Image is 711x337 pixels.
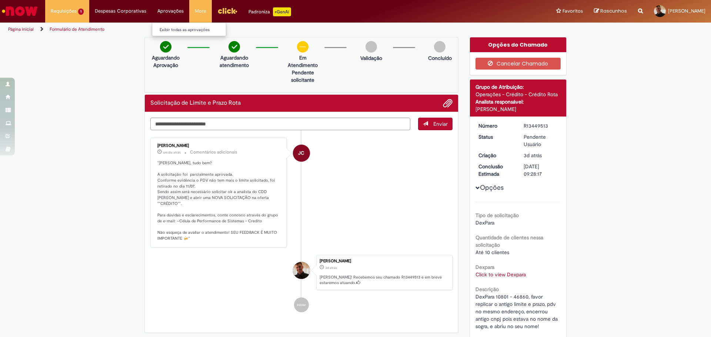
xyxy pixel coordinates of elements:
[51,7,77,15] span: Requisições
[475,219,494,226] span: DexPara
[600,7,627,14] span: Rascunhos
[524,152,542,159] span: 3d atrás
[150,255,453,290] li: Lucas Marquezan
[148,54,184,69] p: Aguardando Aprovação
[190,149,237,155] small: Comentários adicionais
[195,7,206,15] span: More
[320,259,448,263] div: [PERSON_NAME]
[248,7,291,16] div: Padroniza
[293,145,310,162] div: Jonas Correia
[473,133,518,141] dt: Status
[418,118,453,130] button: Enviar
[443,98,453,108] button: Adicionar anexos
[428,54,452,62] p: Concluído
[78,9,84,15] span: 1
[157,160,281,242] p: "[PERSON_NAME], tudo bem? A solicitação foi parcialmente aprovada. Conforme evidência o PDV não t...
[563,7,583,15] span: Favoritos
[475,286,499,293] b: Descrição
[157,144,281,148] div: [PERSON_NAME]
[360,54,382,62] p: Validação
[473,122,518,129] dt: Número
[150,118,410,130] textarea: Digite sua mensagem aqui...
[475,271,526,278] a: Click to view Dexpara
[293,262,310,279] div: Lucas Marquezan
[475,264,494,270] b: Dexpara
[160,41,171,53] img: check-circle-green.png
[150,130,453,320] ul: Histórico de tíquete
[150,100,241,107] h2: Solicitação de Limite e Prazo Rota Histórico de tíquete
[273,7,291,16] p: +GenAi
[475,91,561,98] div: Operações - Crédito - Crédito Rota
[473,152,518,159] dt: Criação
[433,121,448,127] span: Enviar
[475,105,561,113] div: [PERSON_NAME]
[475,98,561,105] div: Analista responsável:
[297,41,308,53] img: circle-minus.png
[325,266,337,270] time: 26/08/2025 16:28:12
[6,23,468,36] ul: Trilhas de página
[325,266,337,270] span: 3d atrás
[1,4,39,18] img: ServiceNow
[475,83,561,91] div: Grupo de Atribuição:
[475,58,561,70] button: Cancelar Chamado
[668,8,705,14] span: [PERSON_NAME]
[524,152,542,159] time: 26/08/2025 16:28:12
[298,144,304,162] span: JC
[524,152,558,159] div: 26/08/2025 16:28:12
[285,54,321,69] p: Em Atendimento
[475,212,519,219] b: Tipo de solicitação
[434,41,445,53] img: img-circle-grey.png
[163,150,181,155] time: 27/08/2025 15:19:53
[475,234,543,248] b: Quantidade de clientes nessa solicitação
[594,8,627,15] a: Rascunhos
[475,249,509,256] span: Até 10 clientes
[473,163,518,178] dt: Conclusão Estimada
[152,26,234,34] a: Exibir todas as aprovações
[217,5,237,16] img: click_logo_yellow_360x200.png
[365,41,377,53] img: img-circle-grey.png
[524,122,558,129] div: R13449513
[320,274,448,286] p: [PERSON_NAME]! Recebemos seu chamado R13449513 e em breve estaremos atuando.
[524,133,558,148] div: Pendente Usuário
[8,26,34,32] a: Página inicial
[524,163,558,178] div: [DATE] 09:28:17
[285,69,321,84] p: Pendente solicitante
[157,7,184,15] span: Aprovações
[216,54,252,69] p: Aguardando atendimento
[95,7,146,15] span: Despesas Corporativas
[50,26,104,32] a: Formulário de Atendimento
[163,150,181,155] span: um dia atrás
[152,22,226,36] ul: Aprovações
[470,37,567,52] div: Opções do Chamado
[228,41,240,53] img: check-circle-green.png
[475,293,559,330] span: DexPara 10801 - 46860, favor replicar o antigo limite e prazo, pdv no mesmo endereço, encerrou an...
